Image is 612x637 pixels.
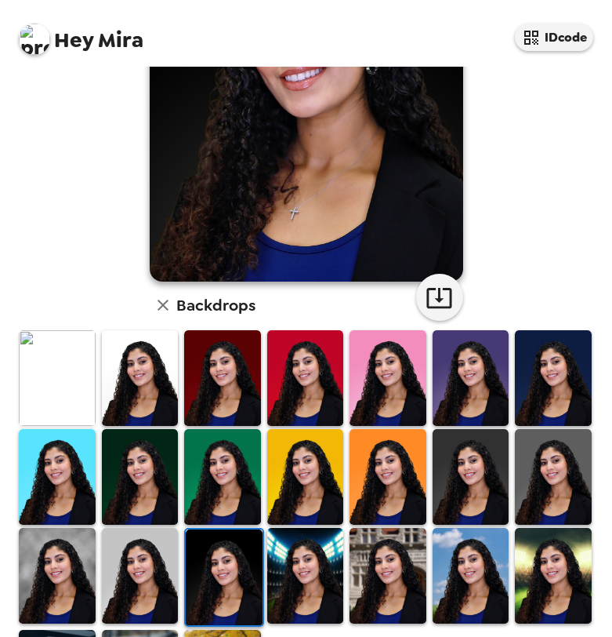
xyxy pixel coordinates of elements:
img: Original [19,330,96,426]
button: IDcode [515,24,593,51]
h6: Backdrops [176,293,255,318]
span: Mira [19,16,143,51]
img: profile pic [19,24,50,55]
span: Hey [54,26,93,54]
